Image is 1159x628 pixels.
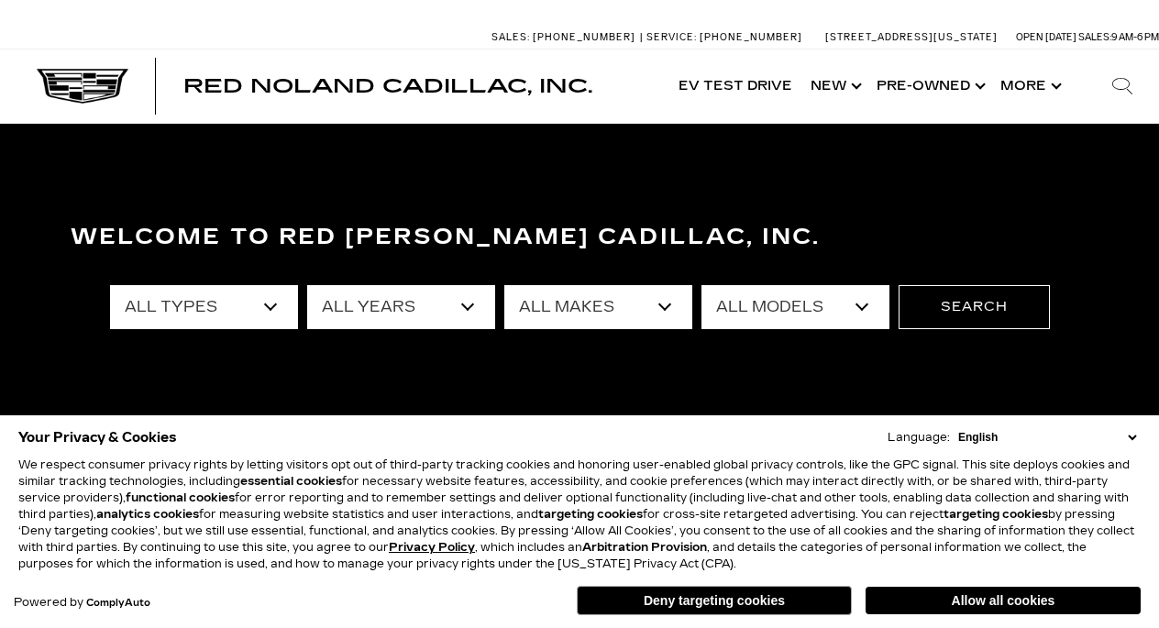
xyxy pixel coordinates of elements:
a: Pre-Owned [867,50,991,123]
a: Service: [PHONE_NUMBER] [640,32,807,42]
a: ComplyAuto [86,598,150,609]
span: [PHONE_NUMBER] [533,31,635,43]
strong: targeting cookies [538,508,643,521]
select: Filter by type [110,285,298,329]
strong: essential cookies [240,475,342,488]
a: Red Noland Cadillac, Inc. [183,77,592,95]
button: Allow all cookies [866,587,1141,614]
select: Filter by year [307,285,495,329]
button: Search [899,285,1050,329]
select: Language Select [954,429,1141,446]
span: Sales: [1078,31,1111,43]
span: Red Noland Cadillac, Inc. [183,75,592,97]
a: [STREET_ADDRESS][US_STATE] [825,31,998,43]
a: EV Test Drive [669,50,801,123]
a: Sales: [PHONE_NUMBER] [491,32,640,42]
span: 9 AM-6 PM [1111,31,1159,43]
span: Service: [646,31,697,43]
a: Privacy Policy [389,541,475,554]
span: Open [DATE] [1016,31,1076,43]
p: We respect consumer privacy rights by letting visitors opt out of third-party tracking cookies an... [18,457,1141,572]
a: New [801,50,867,123]
span: Your Privacy & Cookies [18,424,177,450]
button: More [991,50,1067,123]
h3: Welcome to Red [PERSON_NAME] Cadillac, Inc. [71,219,1088,256]
div: Language: [888,432,950,443]
div: Powered by [14,597,150,609]
img: Cadillac Dark Logo with Cadillac White Text [37,69,128,104]
strong: Arbitration Provision [582,541,707,554]
span: Sales: [491,31,530,43]
select: Filter by model [701,285,889,329]
strong: analytics cookies [96,508,199,521]
strong: functional cookies [126,491,235,504]
span: [PHONE_NUMBER] [700,31,802,43]
strong: targeting cookies [944,508,1048,521]
button: Deny targeting cookies [577,586,852,615]
select: Filter by make [504,285,692,329]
